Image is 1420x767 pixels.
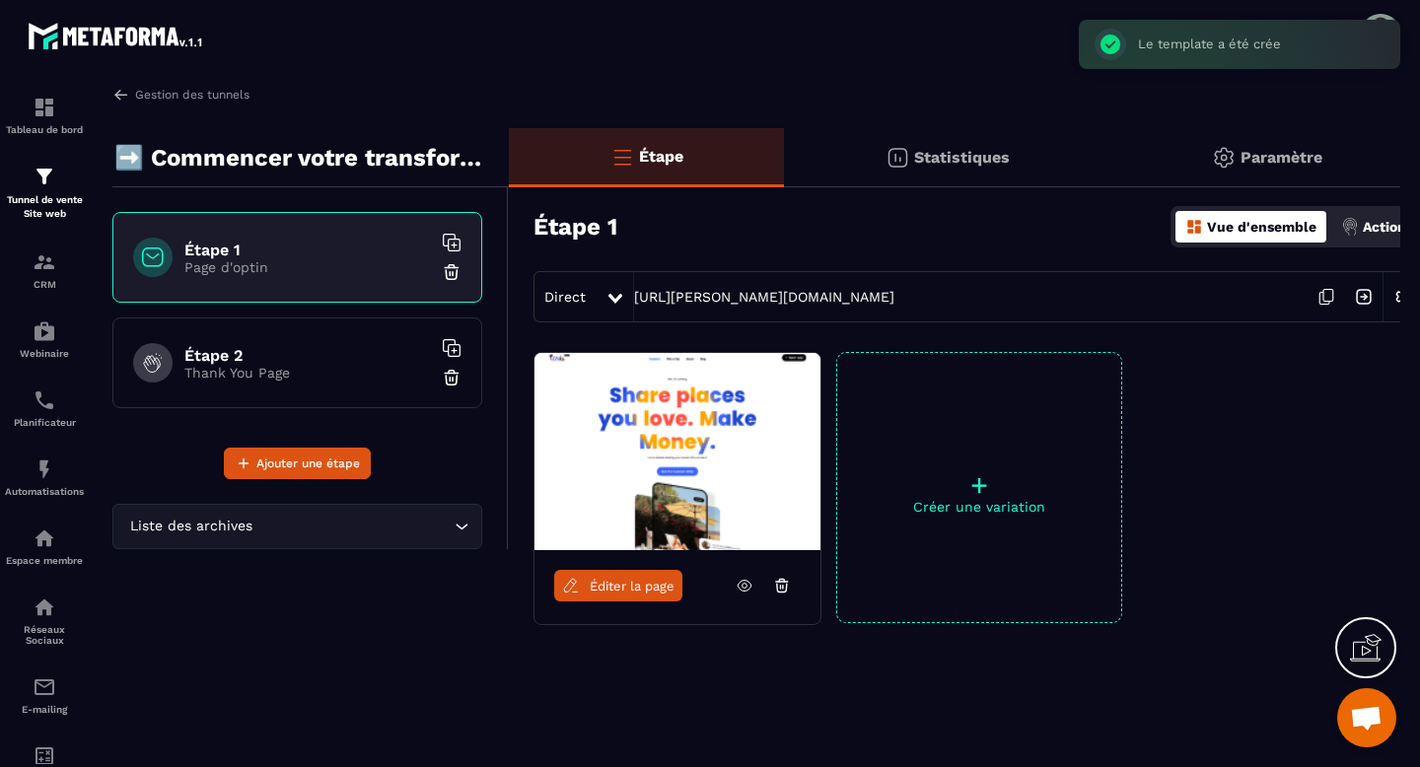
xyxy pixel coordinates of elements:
img: formation [33,165,56,188]
p: Étape [639,147,683,166]
p: Statistiques [914,148,1010,167]
a: emailemailE-mailing [5,661,84,730]
div: Ouvrir le chat [1337,688,1396,747]
p: Thank You Page [184,365,431,381]
a: formationformationTunnel de vente Site web [5,150,84,236]
p: Tableau de bord [5,124,84,135]
img: formation [33,96,56,119]
a: [URL][PERSON_NAME][DOMAIN_NAME] [634,289,894,305]
p: Espace membre [5,555,84,566]
span: Direct [544,289,586,305]
img: bars-o.4a397970.svg [610,145,634,169]
span: Ajouter une étape [256,453,360,473]
img: email [33,675,56,699]
p: Webinaire [5,348,84,359]
img: automations [33,526,56,550]
p: Actions [1363,219,1413,235]
img: actions.d6e523a2.png [1341,218,1359,236]
p: Page d'optin [184,259,431,275]
p: Paramètre [1241,148,1322,167]
p: Vue d'ensemble [1207,219,1316,235]
p: CRM [5,279,84,290]
a: schedulerschedulerPlanificateur [5,374,84,443]
a: automationsautomationsWebinaire [5,305,84,374]
span: Éditer la page [590,579,674,593]
p: ➡️ Commencer votre transformation 🪄 [114,138,494,177]
img: trash [442,262,461,282]
img: stats.20deebd0.svg [886,146,909,170]
p: Planificateur [5,417,84,428]
img: scheduler [33,388,56,412]
p: Automatisations [5,486,84,497]
img: trash [442,368,461,387]
img: arrow [112,86,130,104]
p: E-mailing [5,704,84,715]
h6: Étape 2 [184,346,431,365]
button: Ajouter une étape [224,448,371,479]
img: automations [33,319,56,343]
input: Search for option [256,516,450,537]
a: Éditer la page [554,570,682,601]
a: Gestion des tunnels [112,86,249,104]
img: setting-gr.5f69749f.svg [1212,146,1236,170]
img: social-network [33,595,56,619]
p: Réseaux Sociaux [5,624,84,646]
p: Créer une variation [837,499,1121,515]
img: dashboard-orange.40269519.svg [1185,218,1203,236]
span: Liste des archives [125,516,256,537]
a: automationsautomationsAutomatisations [5,443,84,512]
a: formationformationTableau de bord [5,81,84,150]
img: formation [33,250,56,274]
img: automations [33,457,56,481]
div: Search for option [112,504,482,549]
p: + [837,471,1121,499]
a: automationsautomationsEspace membre [5,512,84,581]
h6: Étape 1 [184,241,431,259]
h3: Étape 1 [533,213,617,241]
p: Tunnel de vente Site web [5,193,84,221]
img: logo [28,18,205,53]
img: image [534,353,820,550]
a: formationformationCRM [5,236,84,305]
img: arrow-next.bcc2205e.svg [1345,278,1383,315]
a: social-networksocial-networkRéseaux Sociaux [5,581,84,661]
